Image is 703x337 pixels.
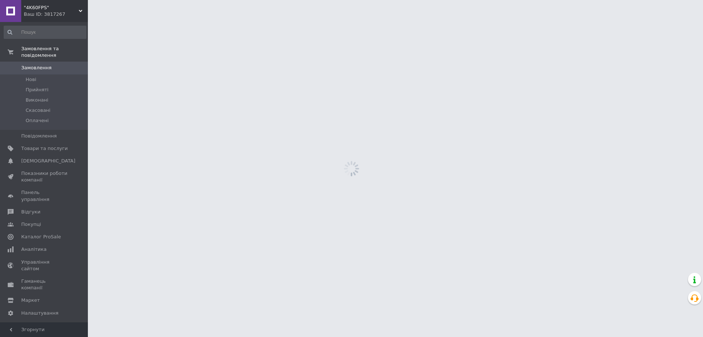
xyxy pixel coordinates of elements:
span: "4K60FPS" [24,4,79,11]
span: Маркет [21,297,40,304]
span: [DEMOGRAPHIC_DATA] [21,158,75,164]
span: Панель управління [21,189,68,202]
span: Відгуки [21,209,40,215]
input: Пошук [4,26,86,39]
span: Управління сайтом [21,259,68,272]
span: Замовлення та повідомлення [21,45,88,59]
span: Виконані [26,97,48,103]
span: Замовлення [21,65,52,71]
span: Товари та послуги [21,145,68,152]
div: Ваш ID: 3817267 [24,11,88,18]
span: Повідомлення [21,133,57,139]
span: Оплачені [26,117,49,124]
span: Гаманець компанії [21,278,68,291]
span: Аналітика [21,246,47,253]
span: Покупці [21,221,41,228]
span: Каталог ProSale [21,234,61,240]
span: Показники роботи компанії [21,170,68,183]
span: Скасовані [26,107,51,114]
span: Нові [26,76,36,83]
span: Налаштування [21,310,59,316]
span: Прийняті [26,87,48,93]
